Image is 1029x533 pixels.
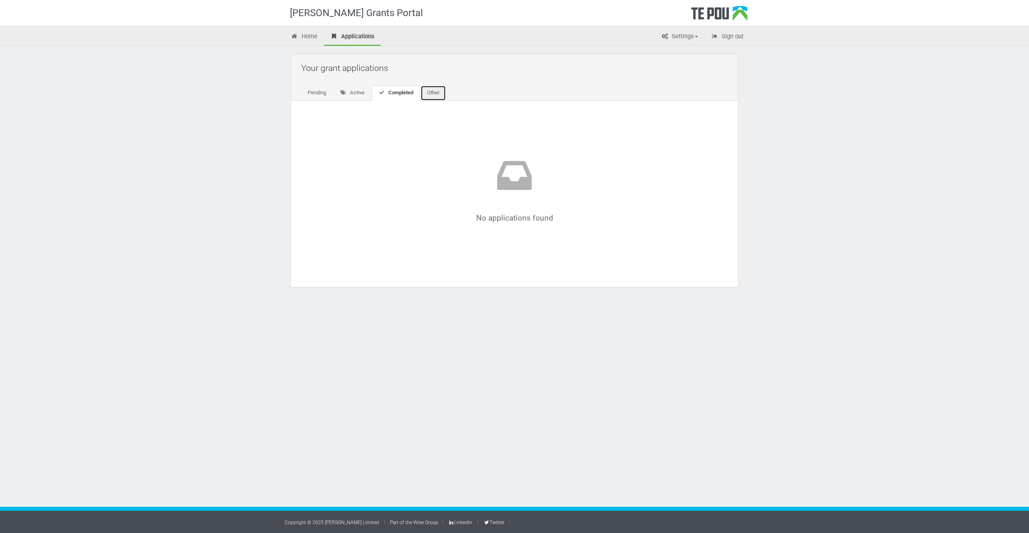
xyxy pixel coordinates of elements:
[301,85,333,101] a: Pending
[390,520,438,525] a: Part of the Wise Group
[285,520,379,525] a: Copyright © 2025 [PERSON_NAME] Limited
[448,520,472,525] a: LinkedIn
[421,85,446,101] a: Other
[324,28,381,46] a: Applications
[655,28,704,46] a: Settings
[315,155,714,222] div: No applications found
[705,28,750,46] a: Sign out
[333,85,371,101] a: Active
[301,58,732,77] h2: Your grant applications
[372,85,420,101] a: Completed
[483,520,504,525] a: Twitter
[285,28,323,46] a: Home
[691,6,748,26] div: Te Pou Logo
